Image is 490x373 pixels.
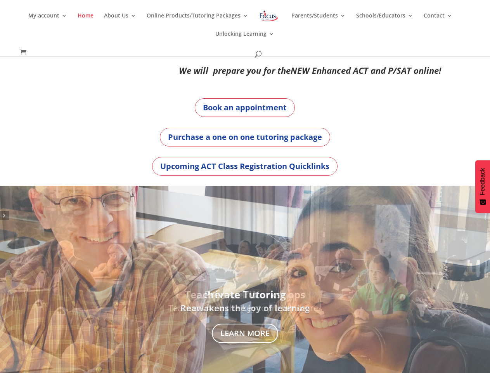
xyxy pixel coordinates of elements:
a: Upcoming ACT Class Registration Quicklinks [152,157,338,176]
em: We will prepare you for the [179,64,291,76]
span: Feedback [479,168,486,195]
a: Unlocking Learning [215,31,274,49]
a: My account [28,13,67,31]
button: Feedback - Show survey [475,160,490,213]
a: Home [78,13,93,31]
a: Purchase a one on one tutoring package [160,128,330,146]
a: Contact [424,13,452,31]
a: Parents/Students [291,13,346,31]
strong: Private Tutoring [204,288,286,302]
em: NEW Enhanced ACT and P/SAT online! [291,64,441,76]
a: Learn More [212,324,278,343]
b: Reawakens the joy of learning [180,302,310,314]
a: About Us [104,13,136,31]
a: Book an appointment [195,98,295,117]
a: Online Products/Tutoring Packages [147,13,248,31]
img: Focus on Learning [259,9,279,23]
a: Schools/Educators [356,13,413,31]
